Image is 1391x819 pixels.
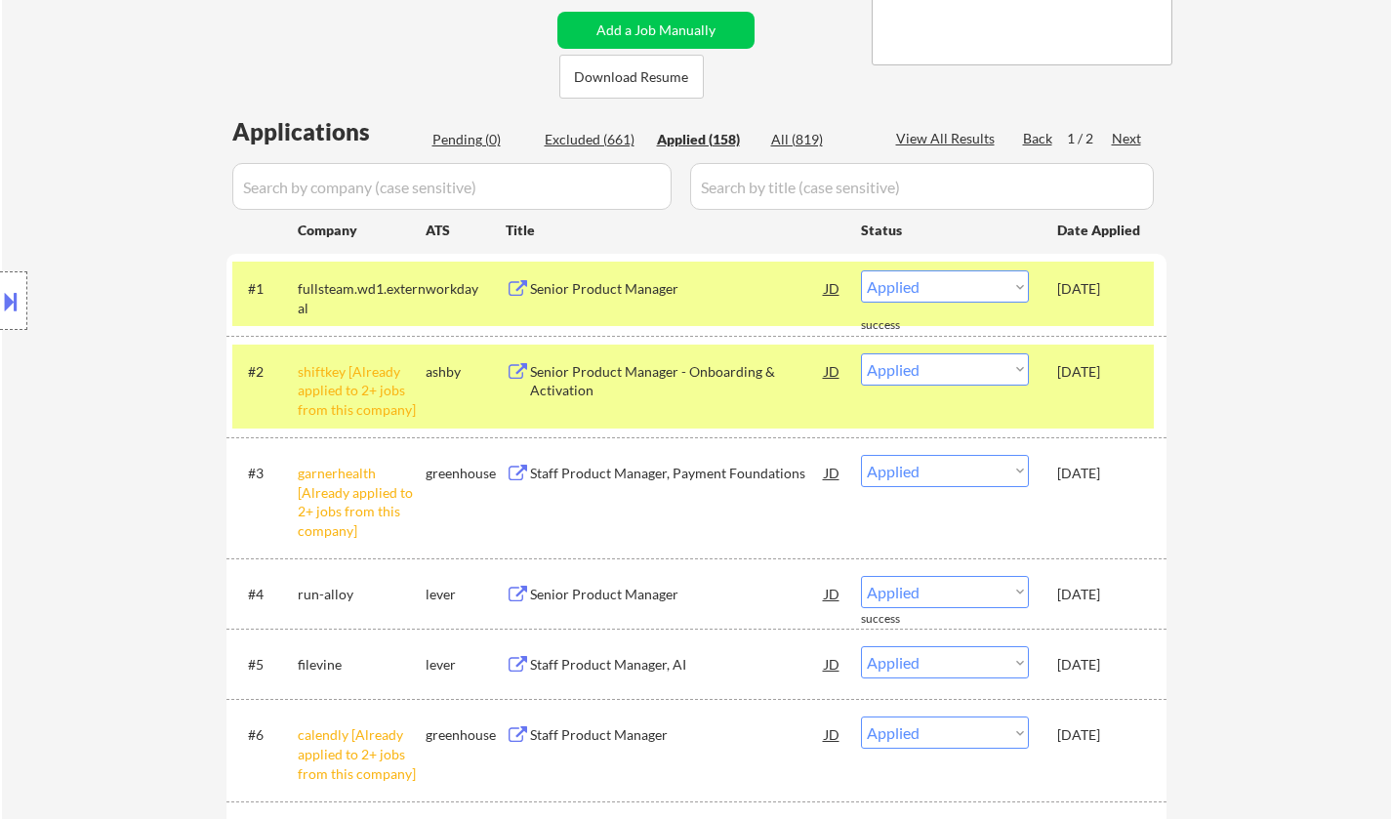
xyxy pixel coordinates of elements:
[530,279,825,299] div: Senior Product Manager
[1067,129,1112,148] div: 1 / 2
[771,130,869,149] div: All (819)
[298,585,426,604] div: run-alloy
[657,130,755,149] div: Applied (158)
[232,163,672,210] input: Search by company (case sensitive)
[426,655,506,675] div: lever
[248,655,282,675] div: #5
[896,129,1001,148] div: View All Results
[426,464,506,483] div: greenhouse
[506,221,842,240] div: Title
[1112,129,1143,148] div: Next
[298,655,426,675] div: filevine
[545,130,642,149] div: Excluded (661)
[823,270,842,306] div: JD
[557,12,755,49] button: Add a Job Manually
[426,725,506,745] div: greenhouse
[823,455,842,490] div: JD
[861,611,939,628] div: success
[530,362,825,400] div: Senior Product Manager - Onboarding & Activation
[426,585,506,604] div: lever
[432,130,530,149] div: Pending (0)
[426,279,506,299] div: workday
[248,725,282,745] div: #6
[248,585,282,604] div: #4
[1057,725,1143,745] div: [DATE]
[1057,655,1143,675] div: [DATE]
[298,279,426,317] div: fullsteam.wd1.external
[823,353,842,389] div: JD
[1057,279,1143,299] div: [DATE]
[1057,221,1143,240] div: Date Applied
[559,55,704,99] button: Download Resume
[298,725,426,783] div: calendly [Already applied to 2+ jobs from this company]
[861,212,1029,247] div: Status
[1057,464,1143,483] div: [DATE]
[426,362,506,382] div: ashby
[823,646,842,681] div: JD
[690,163,1154,210] input: Search by title (case sensitive)
[426,221,506,240] div: ATS
[298,221,426,240] div: Company
[1057,362,1143,382] div: [DATE]
[1023,129,1054,148] div: Back
[1057,585,1143,604] div: [DATE]
[530,585,825,604] div: Senior Product Manager
[823,576,842,611] div: JD
[530,725,825,745] div: Staff Product Manager
[298,362,426,420] div: shiftkey [Already applied to 2+ jobs from this company]
[530,464,825,483] div: Staff Product Manager, Payment Foundations
[861,317,939,334] div: success
[298,464,426,540] div: garnerhealth [Already applied to 2+ jobs from this company]
[823,717,842,752] div: JD
[530,655,825,675] div: Staff Product Manager, AI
